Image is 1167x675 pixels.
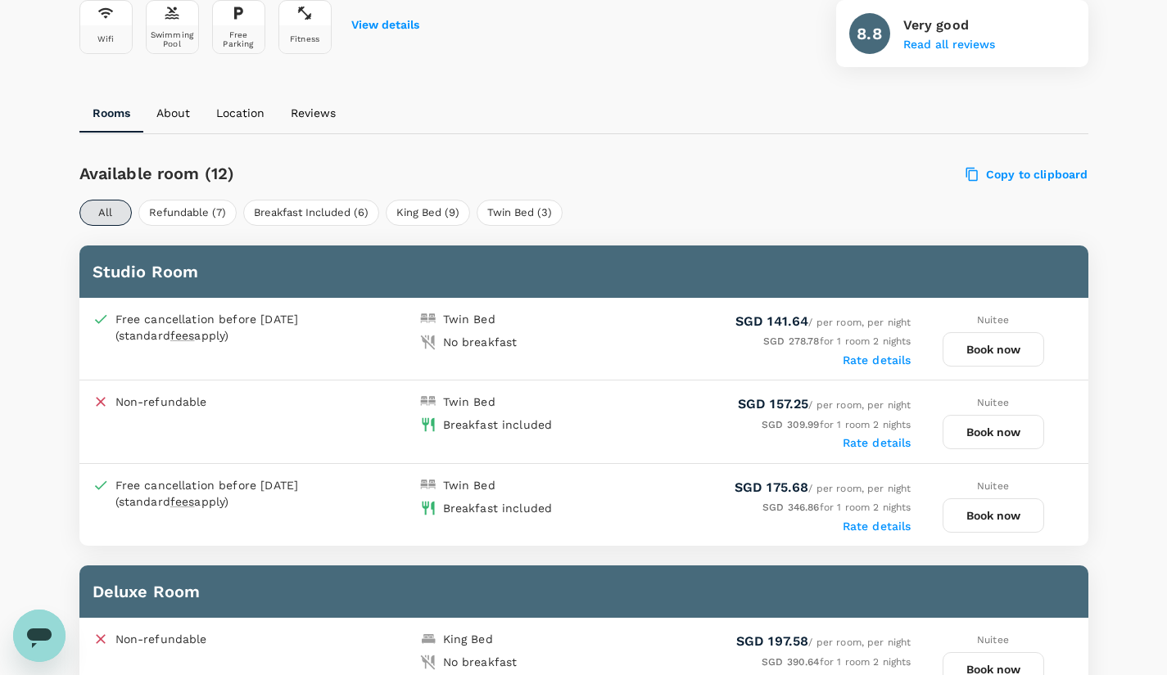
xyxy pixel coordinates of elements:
span: fees [170,329,195,342]
p: Very good [903,16,995,35]
img: double-bed-icon [420,477,436,493]
iframe: Button to launch messaging window [13,610,66,662]
button: Book now [943,332,1044,367]
p: About [156,105,190,121]
label: Rate details [843,353,911,367]
span: SGD 175.68 [735,479,809,495]
label: Rate details [843,520,911,533]
p: Reviews [291,105,336,121]
div: Free cancellation before [DATE] (standard apply) [115,311,337,344]
button: Twin Bed (3) [477,200,563,226]
span: / per room, per night [735,317,911,328]
div: Twin Bed [443,394,495,410]
span: fees [170,495,195,508]
label: Rate details [843,436,911,449]
img: double-bed-icon [420,394,436,410]
span: SGD 157.25 [738,396,809,412]
button: Breakfast Included (6) [243,200,379,226]
span: / per room, per night [736,637,911,648]
span: for 1 room 2 nights [762,502,911,513]
div: Twin Bed [443,311,495,327]
span: SGD 346.86 [762,502,820,513]
div: Free Parking [216,30,261,48]
span: / per room, per night [735,483,911,494]
div: Free cancellation before [DATE] (standard apply) [115,477,337,510]
button: Book now [943,498,1044,533]
label: Copy to clipboard [966,167,1088,182]
p: Non-refundable [115,394,207,410]
p: Location [216,105,265,121]
span: Nuitee [977,480,1009,492]
p: Rooms [93,105,130,121]
button: Read all reviews [903,38,995,52]
div: King Bed [443,631,493,647]
button: King Bed (9) [386,200,470,226]
span: for 1 room 2 nights [762,656,911,668]
span: Nuitee [977,634,1009,646]
button: Refundable (7) [138,200,237,226]
button: Book now [943,415,1044,449]
div: Twin Bed [443,477,495,493]
span: SGD 390.64 [762,656,820,668]
div: Swimming Pool [150,30,195,48]
h6: Deluxe Room [93,578,1075,605]
div: Breakfast included [443,500,553,516]
div: Wifi [97,34,115,43]
div: Fitness [290,34,319,43]
span: SGD 309.99 [762,419,820,430]
span: SGD 197.58 [736,633,809,649]
span: for 1 room 2 nights [762,419,911,430]
h6: Studio Room [93,259,1075,285]
span: SGD 141.64 [735,313,809,329]
img: double-bed-icon [420,311,436,327]
h6: Available room (12) [79,160,665,187]
span: Nuitee [977,397,1009,408]
div: No breakfast [443,334,518,350]
div: No breakfast [443,654,518,670]
img: king-bed-icon [420,631,436,647]
h6: 8.8 [857,20,881,47]
span: for 1 room 2 nights [763,335,911,347]
button: All [79,200,132,226]
span: Nuitee [977,314,1009,326]
p: Non-refundable [115,631,207,647]
button: View details [351,19,419,32]
div: Breakfast included [443,416,553,433]
span: SGD 278.78 [763,335,820,347]
span: / per room, per night [738,399,911,411]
